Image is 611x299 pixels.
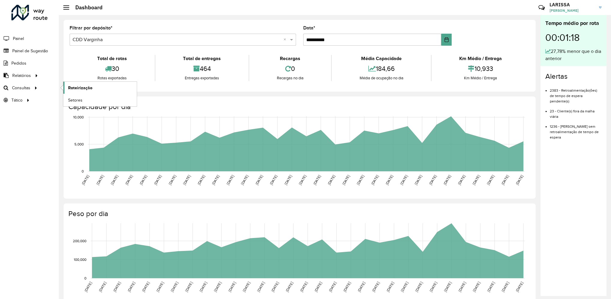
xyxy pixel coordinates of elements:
[127,281,136,293] text: [DATE]
[73,115,84,119] text: 10,000
[184,281,193,293] text: [DATE]
[68,209,530,218] h4: Peso por dia
[12,72,31,79] span: Relatórios
[12,48,48,54] span: Painel de Sugestão
[226,174,235,186] text: [DATE]
[228,281,236,293] text: [DATE]
[69,4,103,11] h2: Dashboard
[256,281,265,293] text: [DATE]
[139,174,148,186] text: [DATE]
[242,281,251,293] text: [DATE]
[415,281,423,293] text: [DATE]
[255,174,263,186] text: [DATE]
[199,281,208,293] text: [DATE]
[284,174,292,186] text: [DATE]
[472,174,481,186] text: [DATE]
[82,169,84,173] text: 0
[74,142,84,146] text: 5,000
[433,62,528,75] div: 10,933
[251,62,330,75] div: 0
[487,281,495,293] text: [DATE]
[299,281,308,293] text: [DATE]
[68,97,82,103] span: Setores
[269,174,278,186] text: [DATE]
[545,27,602,48] div: 00:01:18
[157,75,247,81] div: Entregas exportadas
[314,281,322,293] text: [DATE]
[333,62,430,75] div: 184,66
[443,281,452,293] text: [DATE]
[385,174,394,186] text: [DATE]
[211,174,220,186] text: [DATE]
[429,281,438,293] text: [DATE]
[271,281,280,293] text: [DATE]
[63,82,137,94] a: Roteirização
[154,174,162,186] text: [DATE]
[545,19,602,27] div: Tempo médio por rota
[371,281,380,293] text: [DATE]
[472,281,481,293] text: [DATE]
[96,174,104,186] text: [DATE]
[501,281,510,293] text: [DATE]
[124,174,133,186] text: [DATE]
[251,55,330,62] div: Recargas
[313,174,321,186] text: [DATE]
[182,174,191,186] text: [DATE]
[81,174,90,186] text: [DATE]
[197,174,205,186] text: [DATE]
[400,174,408,186] text: [DATE]
[501,174,509,186] text: [DATE]
[441,34,452,46] button: Choose Date
[443,174,451,186] text: [DATE]
[157,55,247,62] div: Total de entregas
[71,75,153,81] div: Rotas exportadas
[68,85,92,91] span: Roteirização
[333,75,430,81] div: Média de ocupação no dia
[156,281,164,293] text: [DATE]
[251,75,330,81] div: Recargas no dia
[328,281,337,293] text: [DATE]
[550,8,595,13] span: [PERSON_NAME]
[386,281,394,293] text: [DATE]
[283,36,289,43] span: Clear all
[515,174,524,186] text: [DATE]
[168,174,177,186] text: [DATE]
[327,174,336,186] text: [DATE]
[303,24,315,32] label: Data
[433,75,528,81] div: Km Médio / Entrega
[550,104,602,119] li: 23 - Cliente(s) fora da malha viária
[70,24,112,32] label: Filtrar por depósito
[343,281,351,293] text: [DATE]
[515,281,524,293] text: [DATE]
[13,35,24,42] span: Painel
[74,258,86,261] text: 100,000
[84,281,92,293] text: [DATE]
[545,48,602,62] div: 27,78% menor que o dia anterior
[457,174,466,186] text: [DATE]
[68,102,530,111] h4: Capacidade por dia
[11,60,26,66] span: Pedidos
[550,2,595,8] h3: LARISSA
[433,55,528,62] div: Km Médio / Entrega
[157,62,247,75] div: 464
[84,276,86,280] text: 0
[240,174,249,186] text: [DATE]
[141,281,150,293] text: [DATE]
[486,174,495,186] text: [DATE]
[71,55,153,62] div: Total de rotas
[356,174,365,186] text: [DATE]
[370,174,379,186] text: [DATE]
[333,55,430,62] div: Média Capacidade
[400,281,409,293] text: [DATE]
[545,72,602,81] h4: Alertas
[550,83,602,104] li: 2383 - Retroalimentação(ões) de tempo de espera pendente(s)
[112,281,121,293] text: [DATE]
[110,174,119,186] text: [DATE]
[414,174,423,186] text: [DATE]
[98,281,107,293] text: [DATE]
[73,239,86,243] text: 200,000
[71,62,153,75] div: 30
[170,281,179,293] text: [DATE]
[550,119,602,140] li: 1236 - [PERSON_NAME] sem retroalimentação de tempo de espera
[428,174,437,186] text: [DATE]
